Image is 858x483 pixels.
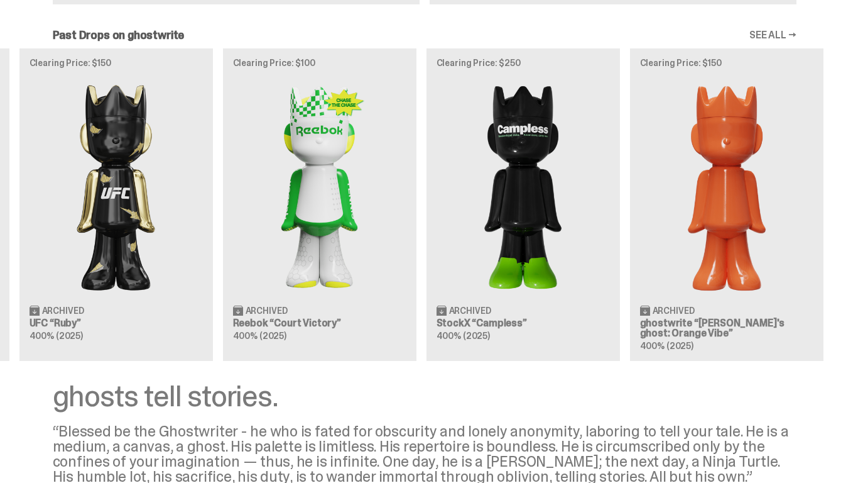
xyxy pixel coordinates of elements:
[640,340,693,352] span: 400% (2025)
[437,330,490,341] span: 400% (2025)
[42,306,84,315] span: Archived
[223,48,416,360] a: Clearing Price: $100 Court Victory Archived
[53,381,796,411] div: ghosts tell stories.
[640,318,813,338] h3: ghostwrite “[PERSON_NAME]'s ghost: Orange Vibe”
[449,306,491,315] span: Archived
[437,318,610,328] h3: StockX “Campless”
[19,48,213,360] a: Clearing Price: $150 Ruby Archived
[233,330,286,341] span: 400% (2025)
[653,306,695,315] span: Archived
[640,58,813,67] p: Clearing Price: $150
[640,77,813,294] img: Schrödinger's ghost: Orange Vibe
[246,306,288,315] span: Archived
[30,58,203,67] p: Clearing Price: $150
[437,58,610,67] p: Clearing Price: $250
[426,48,620,360] a: Clearing Price: $250 Campless Archived
[30,77,203,294] img: Ruby
[30,318,203,328] h3: UFC “Ruby”
[30,330,83,341] span: 400% (2025)
[233,77,406,294] img: Court Victory
[53,30,185,41] h2: Past Drops on ghostwrite
[630,48,823,360] a: Clearing Price: $150 Schrödinger's ghost: Orange Vibe Archived
[749,30,796,40] a: SEE ALL →
[233,58,406,67] p: Clearing Price: $100
[233,318,406,328] h3: Reebok “Court Victory”
[437,77,610,294] img: Campless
